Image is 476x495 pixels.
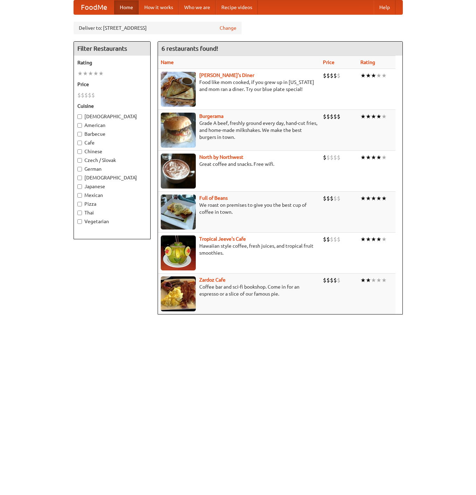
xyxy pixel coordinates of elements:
[333,113,337,120] li: $
[381,113,387,120] li: ★
[333,276,337,284] li: $
[77,130,147,137] label: Barbecue
[161,276,196,311] img: zardoz.jpg
[371,195,376,202] li: ★
[376,195,381,202] li: ★
[323,154,326,161] li: $
[161,235,196,270] img: jeeves.jpg
[371,113,376,120] li: ★
[77,59,147,66] h5: Rating
[216,0,258,14] a: Recipe videos
[220,24,236,31] a: Change
[88,70,93,77] li: ★
[98,70,104,77] li: ★
[330,72,333,79] li: $
[77,123,82,128] input: American
[161,195,196,229] img: beans.jpg
[81,91,84,99] li: $
[77,209,147,216] label: Thai
[381,154,387,161] li: ★
[371,72,376,79] li: ★
[326,154,330,161] li: $
[161,72,196,107] img: sallys.jpg
[326,235,330,243] li: $
[77,192,147,199] label: Mexican
[333,72,337,79] li: $
[360,113,366,120] li: ★
[371,154,376,161] li: ★
[360,235,366,243] li: ★
[91,91,95,99] li: $
[199,195,228,201] a: Full of Beans
[77,91,81,99] li: $
[337,154,340,161] li: $
[77,211,82,215] input: Thai
[199,277,226,283] a: Zardoz Cafe
[326,195,330,202] li: $
[376,113,381,120] li: ★
[199,72,254,78] a: [PERSON_NAME]'s Diner
[323,276,326,284] li: $
[366,113,371,120] li: ★
[161,283,317,297] p: Coffee bar and sci-fi bookshop. Come in for an espresso or a slice of our famous pie.
[74,42,150,56] h4: Filter Restaurants
[376,235,381,243] li: ★
[114,0,139,14] a: Home
[360,276,366,284] li: ★
[337,113,340,120] li: $
[77,193,82,198] input: Mexican
[326,276,330,284] li: $
[366,235,371,243] li: ★
[323,72,326,79] li: $
[161,161,317,168] p: Great coffee and snacks. Free wifi.
[323,59,334,65] a: Price
[77,202,82,206] input: Pizza
[374,0,395,14] a: Help
[323,113,326,120] li: $
[77,141,82,145] input: Cafe
[77,174,147,181] label: [DEMOGRAPHIC_DATA]
[371,276,376,284] li: ★
[139,0,179,14] a: How it works
[199,113,223,119] a: Burgerama
[77,200,147,207] label: Pizza
[330,235,333,243] li: $
[161,242,317,256] p: Hawaiian style coffee, fresh juices, and tropical fruit smoothies.
[77,139,147,146] label: Cafe
[366,195,371,202] li: ★
[161,45,218,52] ng-pluralize: 6 restaurants found!
[84,91,88,99] li: $
[330,113,333,120] li: $
[77,167,82,171] input: German
[179,0,216,14] a: Who we are
[77,113,147,120] label: [DEMOGRAPHIC_DATA]
[337,195,340,202] li: $
[77,218,147,225] label: Vegetarian
[77,158,82,163] input: Czech / Slovak
[77,81,147,88] h5: Price
[77,149,82,154] input: Chinese
[326,72,330,79] li: $
[333,235,337,243] li: $
[199,236,246,242] a: Tropical Jeeve's Cafe
[337,235,340,243] li: $
[381,235,387,243] li: ★
[161,120,317,141] p: Grade A beef, freshly ground every day, hand-cut fries, and home-made milkshakes. We make the bes...
[376,154,381,161] li: ★
[323,195,326,202] li: $
[333,154,337,161] li: $
[77,165,147,172] label: German
[77,176,82,180] input: [DEMOGRAPHIC_DATA]
[77,184,82,189] input: Japanese
[337,276,340,284] li: $
[360,154,366,161] li: ★
[199,154,243,160] a: North by Northwest
[326,113,330,120] li: $
[330,276,333,284] li: $
[161,59,174,65] a: Name
[366,276,371,284] li: ★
